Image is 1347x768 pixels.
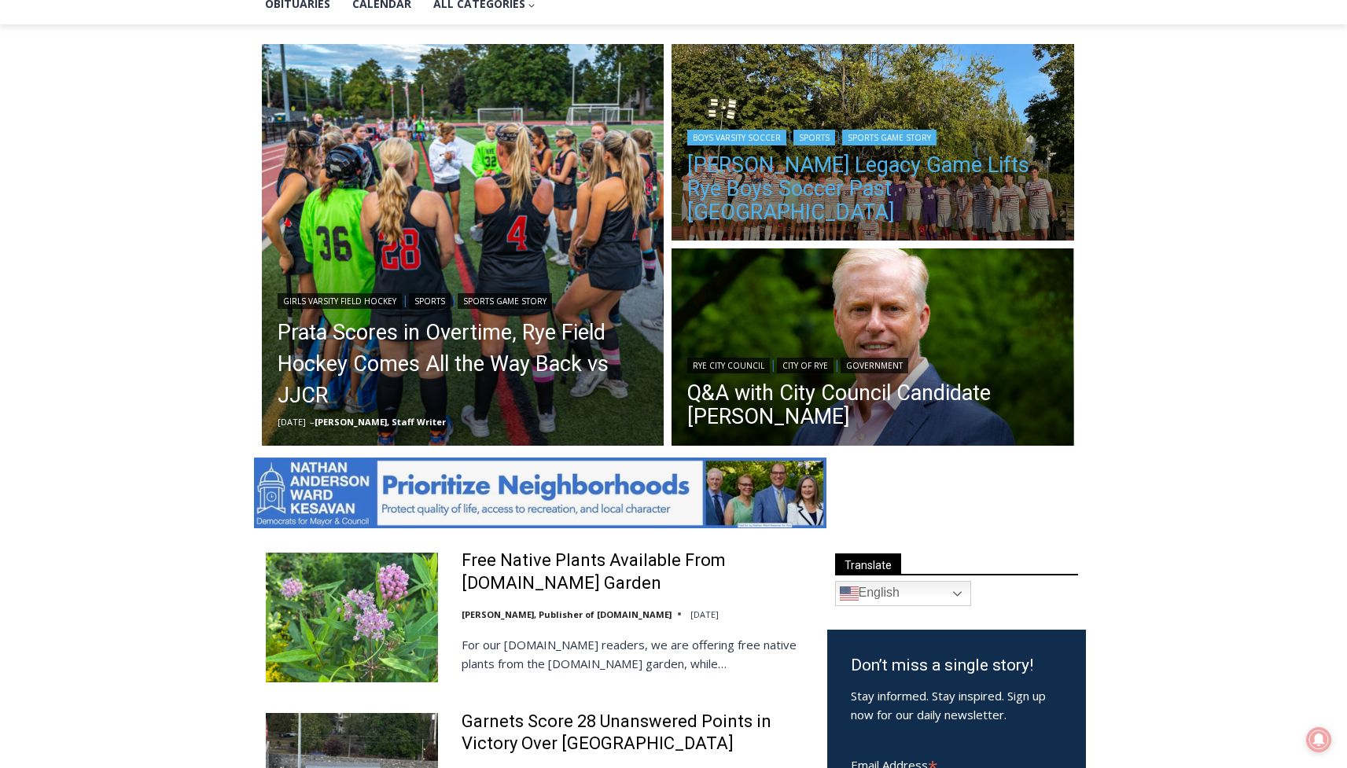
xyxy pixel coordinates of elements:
a: Free Native Plants Available From [DOMAIN_NAME] Garden [462,549,807,594]
img: en [840,584,859,603]
a: Sports Game Story [842,130,937,145]
img: s_800_29ca6ca9-f6cc-433c-a631-14f6620ca39b.jpeg [1,1,156,156]
h4: [PERSON_NAME] Read Sanctuary Fall Fest: [DATE] [13,158,209,194]
a: Sports [793,130,835,145]
div: / [176,133,180,149]
a: Rye City Council [687,358,770,373]
a: [PERSON_NAME] Legacy Game Lifts Rye Boys Soccer Past [GEOGRAPHIC_DATA] [687,153,1058,224]
a: English [835,581,971,606]
a: Boys Varsity Soccer [687,130,786,145]
a: City of Rye [777,358,834,373]
a: Q&A with City Council Candidate [PERSON_NAME] [687,381,1058,428]
a: [PERSON_NAME], Publisher of [DOMAIN_NAME] [462,608,672,620]
a: Read More Felix Wismer’s Legacy Game Lifts Rye Boys Soccer Past Pleasantville [672,44,1074,245]
span: Intern @ [DOMAIN_NAME] [411,156,729,192]
a: Girls Varsity Field Hockey [278,293,402,309]
img: (PHOTO: The Rye Boys Soccer team from October 4, 2025, against Pleasantville. Credit: Daniela Arr... [672,44,1074,245]
span: Translate [835,553,901,575]
div: Co-sponsored by Westchester County Parks [165,46,227,129]
img: PHOTO: James Ward, Chair of the Rye Sustainability Committee, is running for Rye City Council thi... [672,248,1074,450]
div: | | [687,355,1058,373]
a: Government [841,358,908,373]
a: [PERSON_NAME] Read Sanctuary Fall Fest: [DATE] [1,156,235,196]
a: Intern @ [DOMAIN_NAME] [378,152,762,196]
a: Sports Game Story [458,293,552,309]
div: 6 [184,133,191,149]
a: Sports [409,293,451,309]
a: Prata Scores in Overtime, Rye Field Hockey Comes All the Way Back vs JJCR [278,317,649,411]
div: | | [278,290,649,309]
a: [PERSON_NAME], Staff Writer [315,416,446,428]
div: "[PERSON_NAME] and I covered the [DATE] Parade, which was a really eye opening experience as I ha... [397,1,743,152]
img: Free Native Plants Available From MyRye.com Garden [266,553,438,682]
time: [DATE] [278,416,306,428]
a: Read More Prata Scores in Overtime, Rye Field Hockey Comes All the Way Back vs JJCR [262,44,664,446]
div: | | [687,127,1058,145]
span: – [310,416,315,428]
a: Garnets Score 28 Unanswered Points in Victory Over [GEOGRAPHIC_DATA] [462,711,807,755]
img: (PHOTO: The Rye Field Hockey team from September 16, 2025. Credit: Maureen Tsuchida.) [262,44,664,446]
p: For our [DOMAIN_NAME] readers, we are offering free native plants from the [DOMAIN_NAME] garden, ... [462,635,807,673]
div: 1 [165,133,172,149]
a: Read More Q&A with City Council Candidate James Ward [672,248,1074,450]
time: [DATE] [690,608,719,620]
p: Stay informed. Stay inspired. Sign up now for our daily newsletter. [851,686,1062,724]
h3: Don’t miss a single story! [851,653,1062,678]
